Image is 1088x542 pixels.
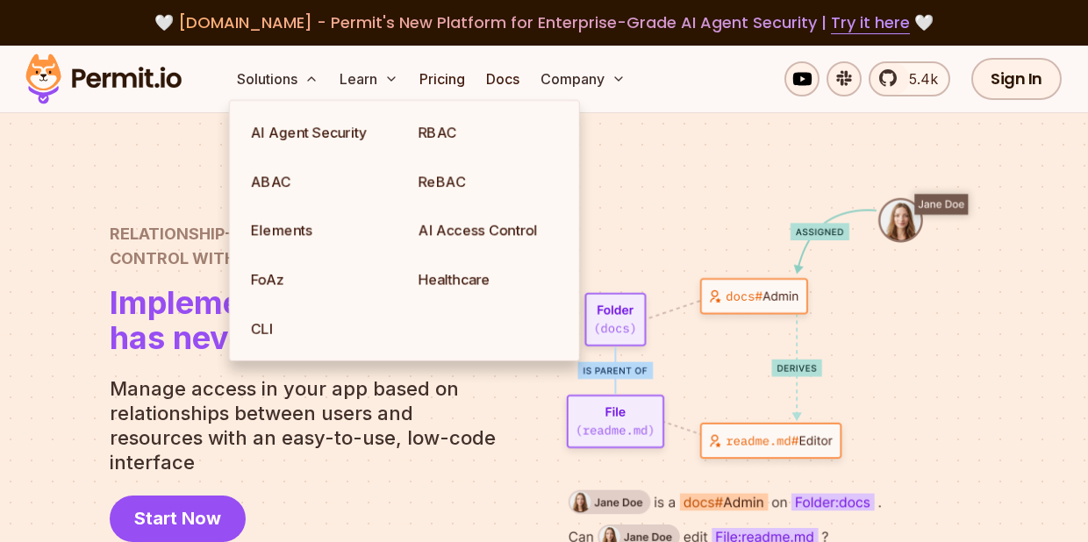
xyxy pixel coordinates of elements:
h2: Control with Permit [110,222,445,271]
a: FoAz [237,255,404,304]
a: Start Now [110,496,246,542]
button: Solutions [230,61,326,96]
a: Try it here [831,11,910,34]
a: Sign In [971,58,1062,100]
h1: has never been easier [110,285,445,355]
span: [DOMAIN_NAME] - Permit's New Platform for Enterprise-Grade AI Agent Security | [178,11,910,33]
a: AI Access Control [404,206,572,255]
button: Company [533,61,633,96]
a: ReBAC [404,157,572,206]
span: Implementing ReBAC [110,285,445,320]
div: 🤍 🤍 [42,11,1046,35]
span: 5.4k [898,68,938,89]
a: CLI [237,304,404,353]
a: AI Agent Security [237,108,404,157]
a: Docs [479,61,526,96]
button: Learn [333,61,405,96]
a: Healthcare [404,255,572,304]
a: RBAC [404,108,572,157]
img: Permit logo [18,49,190,109]
a: Elements [237,206,404,255]
a: Pricing [412,61,472,96]
span: Start Now [134,506,221,531]
a: ABAC [237,157,404,206]
p: Manage access in your app based on relationships between users and resources with an easy-to-use,... [110,376,510,474]
a: 5.4k [869,61,950,96]
span: Relationship-Based Access [110,222,445,246]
